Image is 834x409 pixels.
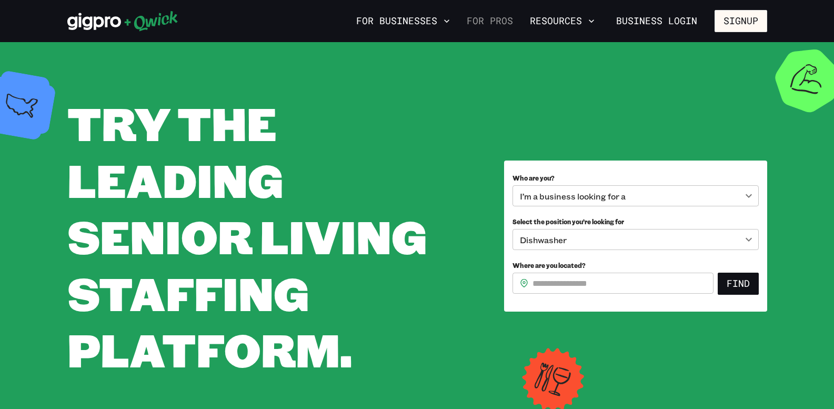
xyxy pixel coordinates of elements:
button: Find [718,273,759,295]
span: Select the position you’re looking for [513,217,624,226]
button: Resources [526,12,599,30]
span: TRY THE LEADING SENIOR LIVING STAFFING PLATFORM. [67,93,427,380]
button: Signup [715,10,767,32]
a: For Pros [463,12,517,30]
span: Who are you? [513,174,555,182]
div: Dishwasher [513,229,759,250]
button: For Businesses [352,12,454,30]
span: Where are you located? [513,261,586,270]
a: Business Login [607,10,706,32]
div: I’m a business looking for a [513,185,759,206]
